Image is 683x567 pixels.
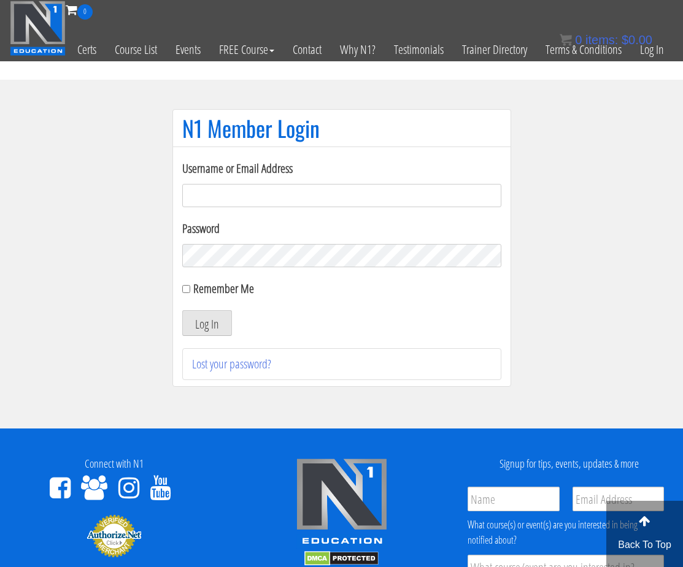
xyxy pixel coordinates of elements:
a: Why N1? [331,20,385,80]
input: Email Address [573,487,665,511]
img: Authorize.Net Merchant - Click to Verify [87,514,142,558]
img: icon11.png [560,34,572,46]
img: DMCA.com Protection Status [304,551,379,566]
a: FREE Course [210,20,284,80]
a: Lost your password? [192,356,271,372]
label: Username or Email Address [182,159,501,178]
label: Remember Me [193,280,254,297]
a: Testimonials [385,20,453,80]
a: Terms & Conditions [536,20,631,80]
a: Trainer Directory [453,20,536,80]
h4: Connect with N1 [9,458,218,470]
a: 0 [66,1,93,18]
span: 0 [77,4,93,20]
button: Log In [182,310,232,336]
span: 0 [575,33,582,47]
h4: Signup for tips, events, updates & more [465,458,674,470]
a: Course List [106,20,166,80]
a: Certs [68,20,106,80]
a: Contact [284,20,331,80]
img: n1-edu-logo [296,458,388,549]
input: Name [468,487,560,511]
p: Back To Top [606,538,683,552]
h1: N1 Member Login [182,116,501,140]
bdi: 0.00 [622,33,652,47]
label: Password [182,219,501,238]
span: items: [585,33,618,47]
a: Events [166,20,210,80]
img: n1-education [10,1,66,56]
div: What course(s) or event(s) are you interested in being notified about? [468,517,664,547]
a: 0 items: $0.00 [560,33,652,47]
a: Log In [631,20,673,80]
span: $ [622,33,628,47]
